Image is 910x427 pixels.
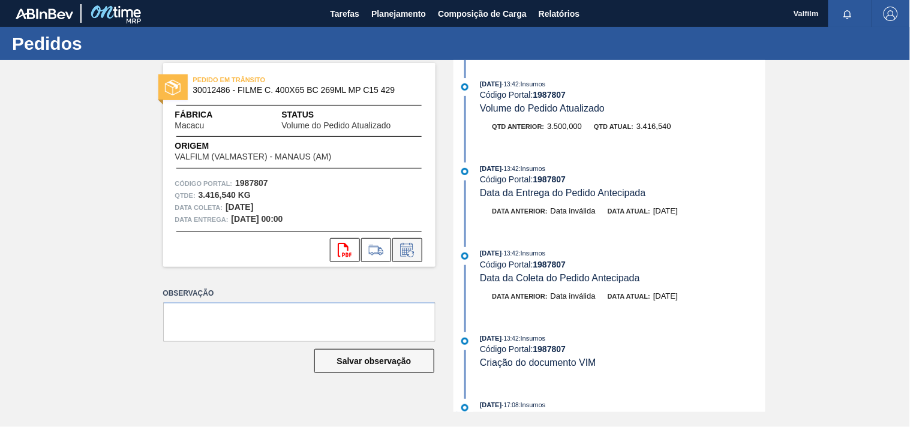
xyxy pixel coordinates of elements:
[480,344,765,354] div: Código Portal:
[547,122,582,131] span: 3.500,000
[438,7,527,21] span: Composição de Carga
[175,109,242,121] span: Fábrica
[480,335,501,342] span: [DATE]
[461,404,468,411] img: atual
[502,166,519,172] span: - 13:42
[502,81,519,88] span: - 13:42
[480,249,501,257] span: [DATE]
[371,7,426,21] span: Planejamento
[480,175,765,184] div: Código Portal:
[461,252,468,260] img: atual
[828,5,867,22] button: Notificações
[330,7,359,21] span: Tarefas
[539,7,579,21] span: Relatórios
[235,178,268,188] strong: 1987807
[175,121,205,130] span: Macacu
[175,178,233,190] span: Código Portal:
[608,208,650,215] span: Data atual:
[480,411,765,420] div: Código Portal:
[461,338,468,345] img: atual
[519,401,546,408] span: : Insumos
[480,103,605,113] span: Volume do Pedido Atualizado
[533,411,566,420] strong: 1987807
[480,80,501,88] span: [DATE]
[492,208,548,215] span: Data anterior:
[551,206,596,215] span: Data inválida
[175,152,332,161] span: VALFILM (VALMASTER) - MANAUS (AM)
[193,74,361,86] span: PEDIDO EM TRÂNSITO
[502,250,519,257] span: - 13:42
[551,291,596,300] span: Data inválida
[608,293,650,300] span: Data atual:
[193,86,411,95] span: 30012486 - FILME C. 400X65 BC 269ML MP C15 429
[519,335,546,342] span: : Insumos
[165,80,181,95] img: status
[16,8,73,19] img: TNhmsLtSVTkK8tSr43FrP2fwEKptu5GPRR3wAAAABJRU5ErkJggg==
[519,165,546,172] span: : Insumos
[226,202,253,212] strong: [DATE]
[232,214,283,224] strong: [DATE] 00:00
[884,7,898,21] img: Logout
[175,190,196,202] span: Qtde :
[653,291,678,300] span: [DATE]
[175,140,366,152] span: Origem
[330,238,360,262] div: Abrir arquivo PDF
[636,122,671,131] span: 3.416,540
[533,344,566,354] strong: 1987807
[461,168,468,175] img: atual
[480,273,640,283] span: Data da Coleta do Pedido Antecipada
[502,335,519,342] span: - 13:42
[461,83,468,91] img: atual
[175,213,229,225] span: Data entrega:
[392,238,422,262] div: Informar alteração no pedido
[281,121,391,130] span: Volume do Pedido Atualizado
[281,109,423,121] span: Status
[480,90,765,100] div: Código Portal:
[492,123,545,130] span: Qtd anterior:
[12,37,225,50] h1: Pedidos
[480,357,596,368] span: Criação do documento VIM
[533,90,566,100] strong: 1987807
[594,123,633,130] span: Qtd atual:
[480,260,765,269] div: Código Portal:
[480,165,501,172] span: [DATE]
[163,285,436,302] label: Observação
[480,188,646,198] span: Data da Entrega do Pedido Antecipada
[502,402,519,408] span: - 17:08
[175,202,223,213] span: Data coleta:
[519,80,546,88] span: : Insumos
[653,206,678,215] span: [DATE]
[314,349,434,373] button: Salvar observação
[199,190,251,200] strong: 3.416,540 KG
[519,249,546,257] span: : Insumos
[492,293,548,300] span: Data anterior:
[361,238,391,262] div: Ir para Composição de Carga
[533,175,566,184] strong: 1987807
[533,260,566,269] strong: 1987807
[480,401,501,408] span: [DATE]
